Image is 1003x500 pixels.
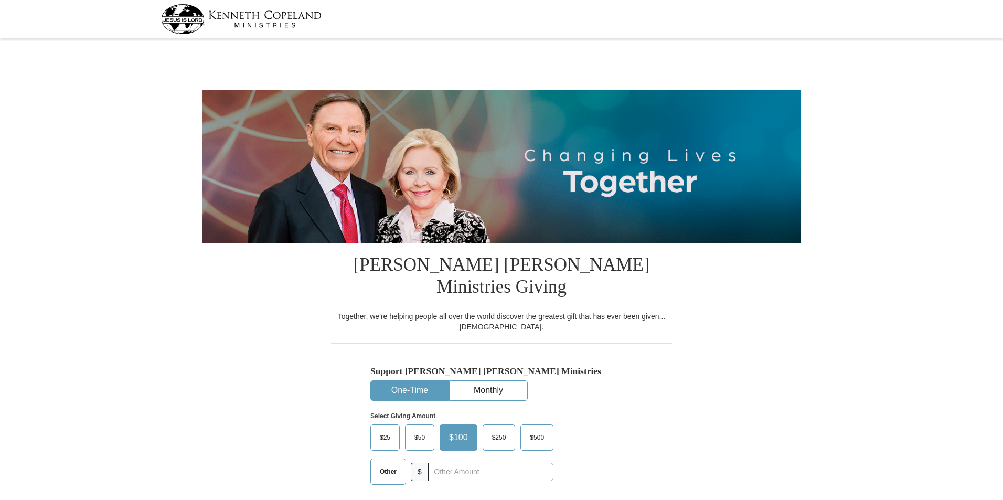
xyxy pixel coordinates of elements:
[375,464,402,480] span: Other
[450,381,527,400] button: Monthly
[411,463,429,481] span: $
[331,311,672,332] div: Together, we're helping people all over the world discover the greatest gift that has ever been g...
[370,366,633,377] h5: Support [PERSON_NAME] [PERSON_NAME] Ministries
[444,430,473,445] span: $100
[370,412,435,420] strong: Select Giving Amount
[409,430,430,445] span: $50
[161,4,322,34] img: kcm-header-logo.svg
[487,430,511,445] span: $250
[525,430,549,445] span: $500
[428,463,553,481] input: Other Amount
[371,381,449,400] button: One-Time
[375,430,396,445] span: $25
[331,243,672,311] h1: [PERSON_NAME] [PERSON_NAME] Ministries Giving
